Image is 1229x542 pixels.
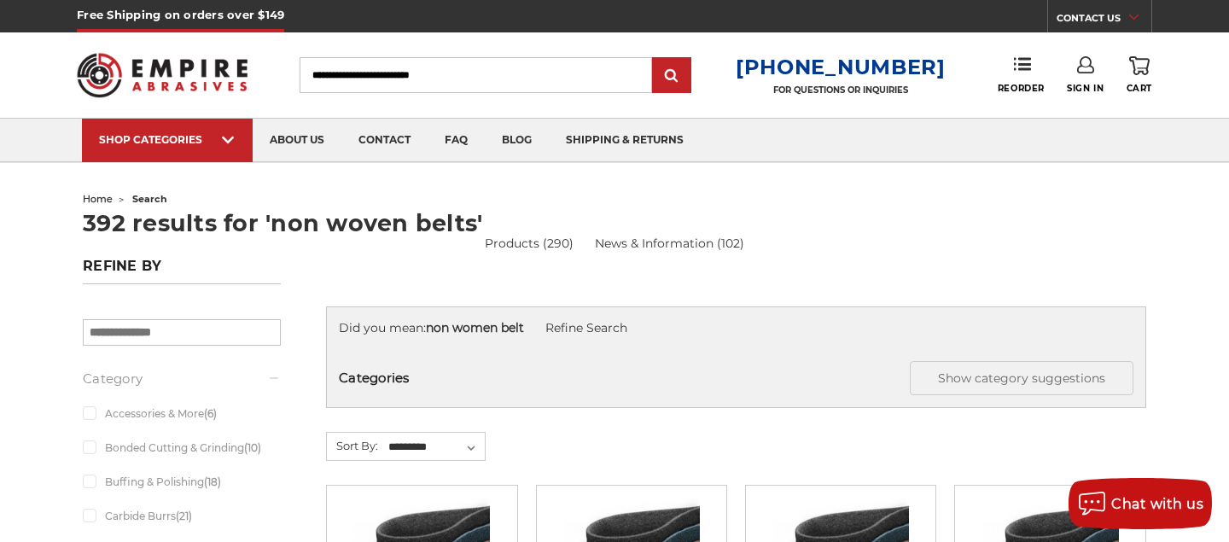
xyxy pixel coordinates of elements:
[83,212,1146,235] h1: 392 results for 'non woven belts'
[545,320,627,335] a: Refine Search
[99,133,236,146] div: SHOP CATEGORIES
[485,236,574,251] a: Products (290)
[910,361,1133,395] button: Show category suggestions
[426,320,524,335] strong: non women belt
[736,85,946,96] p: FOR QUESTIONS OR INQUIRIES
[655,59,689,93] input: Submit
[736,55,946,79] a: [PHONE_NUMBER]
[386,434,485,460] select: Sort By:
[341,119,428,162] a: contact
[1127,56,1152,94] a: Cart
[485,119,549,162] a: blog
[132,193,167,205] span: search
[339,319,1133,337] div: Did you mean:
[253,119,341,162] a: about us
[83,369,281,389] h5: Category
[1069,478,1212,529] button: Chat with us
[998,83,1045,94] span: Reorder
[1067,83,1104,94] span: Sign In
[77,42,248,108] img: Empire Abrasives
[549,119,701,162] a: shipping & returns
[428,119,485,162] a: faq
[1057,9,1151,32] a: CONTACT US
[327,433,378,458] label: Sort By:
[83,258,281,284] h5: Refine by
[1127,83,1152,94] span: Cart
[998,56,1045,93] a: Reorder
[339,361,1133,395] h5: Categories
[595,235,744,253] a: News & Information (102)
[83,193,113,205] a: home
[1111,496,1203,512] span: Chat with us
